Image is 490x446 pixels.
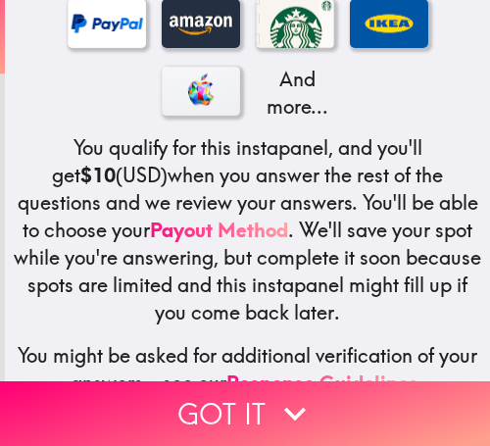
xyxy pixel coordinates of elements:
[80,163,116,187] b: $10
[13,342,482,397] h5: You might be asked for additional verification of your answers - see our .
[256,66,334,121] p: And more...
[226,371,418,395] a: Response Guidelines
[150,218,288,242] a: Payout Method
[13,134,482,326] h5: You qualify for this instapanel, and you'll get (USD) when you answer the rest of the questions a...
